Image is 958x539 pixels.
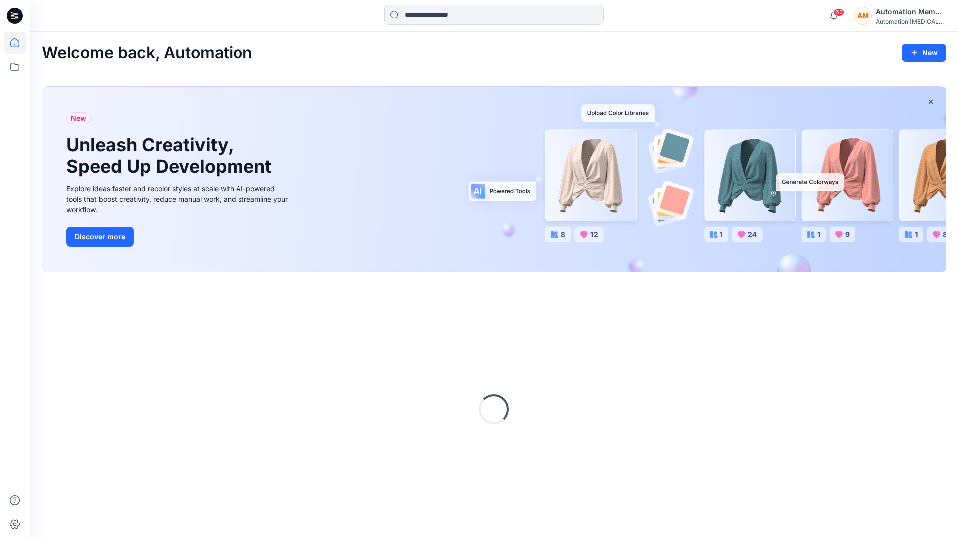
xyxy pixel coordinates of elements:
span: 62 [833,8,844,16]
a: Discover more [66,227,291,247]
div: Automation Member [876,6,946,18]
button: New [902,44,946,62]
span: New [71,112,86,124]
h2: Welcome back, Automation [42,44,252,62]
div: Explore ideas faster and recolor styles at scale with AI-powered tools that boost creativity, red... [66,183,291,215]
button: Discover more [66,227,134,247]
h1: Unleash Creativity, Speed Up Development [66,134,276,177]
div: AM [854,7,872,25]
div: Automation [MEDICAL_DATA]... [876,18,946,25]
